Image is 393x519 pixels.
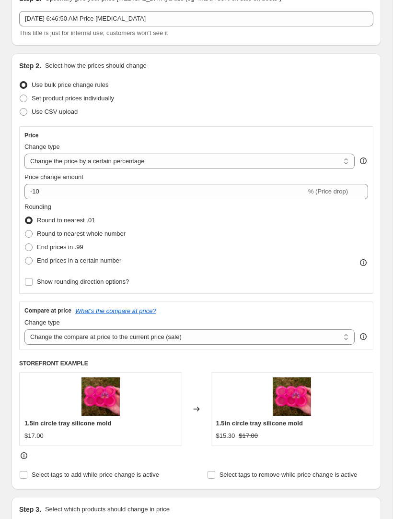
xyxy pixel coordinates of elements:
[24,143,60,150] span: Change type
[37,243,83,251] span: End prices in .99
[45,61,147,71] p: Select how the prices should change
[24,307,71,314] h3: Compare at price
[75,307,156,314] button: What's the compare at price?
[19,11,373,26] input: 30% off holiday sale
[216,420,303,427] span: 1.5in circle tray silicone mold
[32,95,114,102] span: Set product prices individually
[37,217,95,224] span: Round to nearest .01
[32,108,78,115] span: Use CSV upload
[45,505,170,514] p: Select which products should change in price
[37,278,129,285] span: Show rounding direction options?
[19,61,41,71] h2: Step 2.
[220,471,358,478] span: Select tags to remove while price change is active
[216,431,235,441] div: $15.30
[37,230,126,237] span: Round to nearest whole number
[358,332,368,341] div: help
[24,319,60,326] span: Change type
[32,81,108,88] span: Use bulk price change rules
[24,173,83,181] span: Price change amount
[308,188,348,195] span: % (Price drop)
[19,360,373,367] h6: STOREFRONT EXAMPLE
[81,377,120,416] img: s271410067525800667_p939_i1_w2789_80x.jpg
[32,471,159,478] span: Select tags to add while price change is active
[239,431,258,441] strike: $17.00
[19,505,41,514] h2: Step 3.
[24,184,306,199] input: -15
[24,132,38,139] h3: Price
[24,431,44,441] div: $17.00
[37,257,121,264] span: End prices in a certain number
[19,29,168,36] span: This title is just for internal use, customers won't see it
[24,420,111,427] span: 1.5in circle tray silicone mold
[24,203,51,210] span: Rounding
[273,377,311,416] img: s271410067525800667_p939_i1_w2789_80x.jpg
[358,156,368,166] div: help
